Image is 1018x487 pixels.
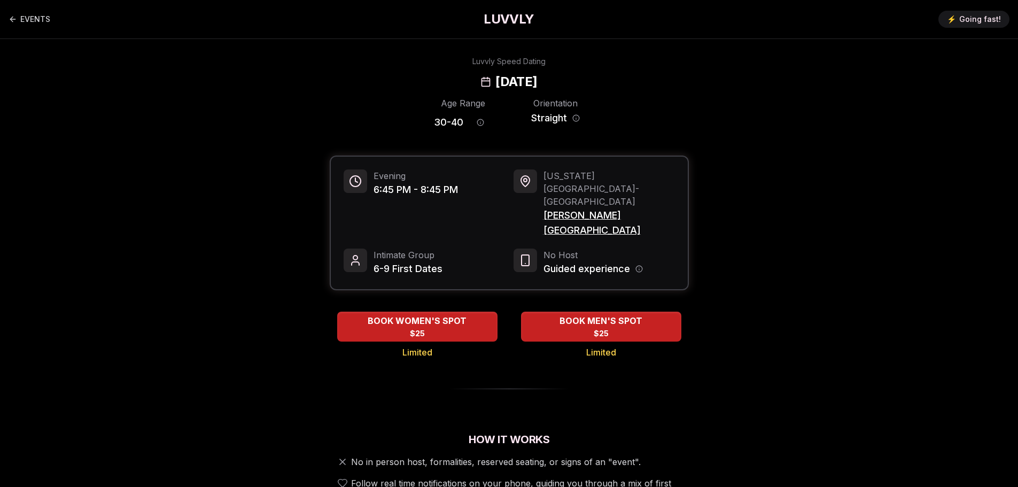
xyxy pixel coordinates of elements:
[434,97,492,110] div: Age Range
[543,261,630,276] span: Guided experience
[572,114,580,122] button: Orientation information
[947,14,956,25] span: ⚡️
[484,11,534,28] a: LUVVLY
[594,328,609,339] span: $25
[543,169,675,208] span: [US_STATE][GEOGRAPHIC_DATA] - [GEOGRAPHIC_DATA]
[635,265,643,273] button: Host information
[472,56,546,67] div: Luvvly Speed Dating
[374,261,442,276] span: 6-9 First Dates
[374,169,458,182] span: Evening
[402,346,432,359] span: Limited
[521,312,681,342] button: BOOK MEN'S SPOT - Limited
[434,115,463,130] span: 30 - 40
[330,432,689,447] h2: How It Works
[9,9,50,30] a: Back to events
[337,312,498,342] button: BOOK WOMEN'S SPOT - Limited
[586,346,616,359] span: Limited
[495,73,537,90] h2: [DATE]
[374,182,458,197] span: 6:45 PM - 8:45 PM
[543,249,643,261] span: No Host
[374,249,442,261] span: Intimate Group
[526,97,585,110] div: Orientation
[410,328,425,339] span: $25
[557,314,644,327] span: BOOK MEN'S SPOT
[366,314,469,327] span: BOOK WOMEN'S SPOT
[531,111,567,126] span: Straight
[543,208,675,238] span: [PERSON_NAME][GEOGRAPHIC_DATA]
[469,111,492,134] button: Age range information
[351,455,641,468] span: No in person host, formalities, reserved seating, or signs of an "event".
[959,14,1001,25] span: Going fast!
